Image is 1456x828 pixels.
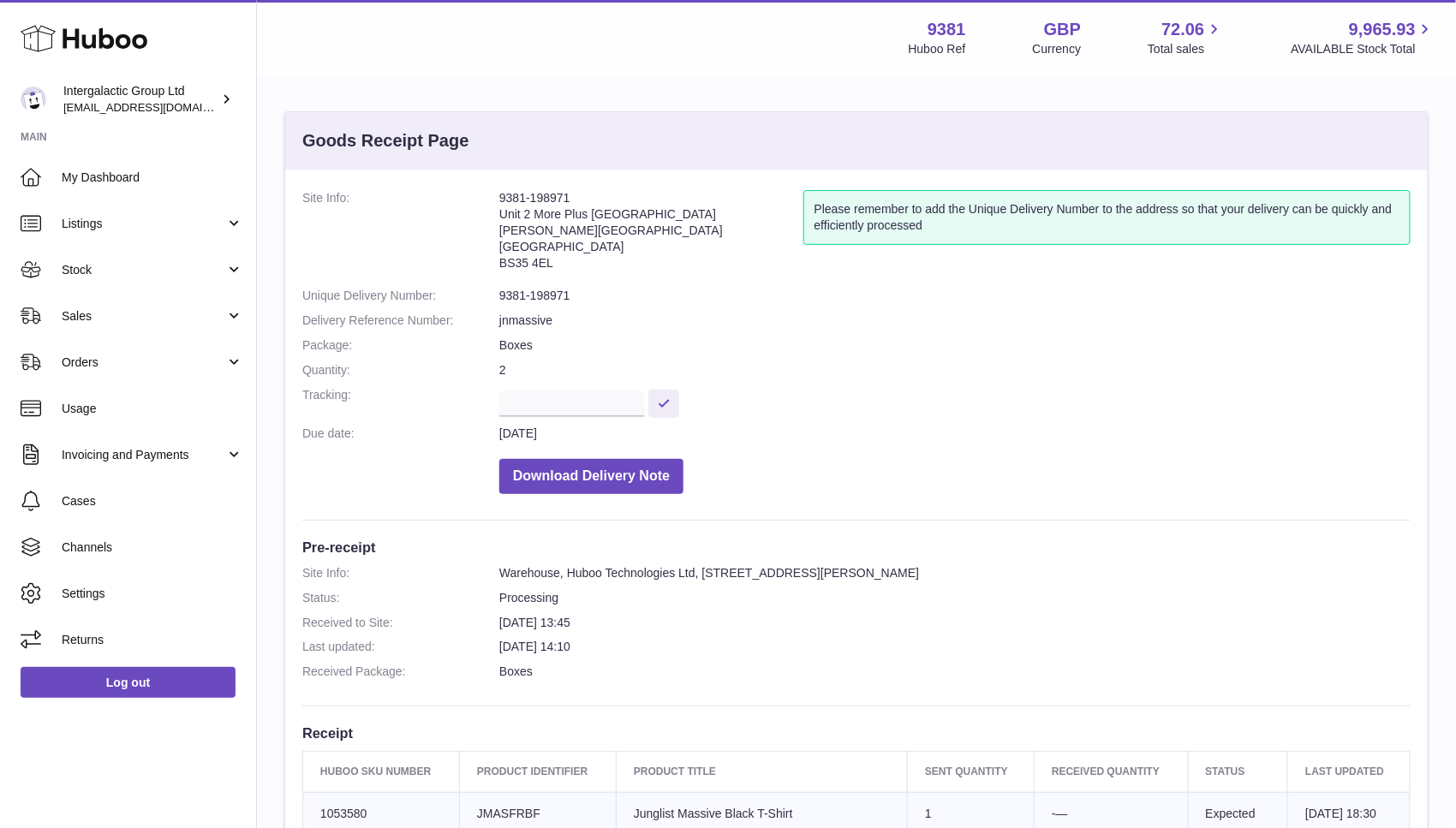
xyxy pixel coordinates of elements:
h3: Goods Receipt Page [302,129,469,152]
span: 9,965.93 [1349,18,1416,41]
span: [EMAIL_ADDRESS][DOMAIN_NAME] [63,100,252,114]
dd: [DATE] 14:10 [499,639,1411,655]
dd: Warehouse, Huboo Technologies Ltd, [STREET_ADDRESS][PERSON_NAME] [499,565,1411,581]
span: Returns [62,632,243,648]
dd: 2 [499,362,1411,378]
dt: Delivery Reference Number: [302,313,499,329]
dt: Received Package: [302,664,499,680]
span: Orders [62,354,225,371]
strong: GBP [1044,18,1081,41]
span: My Dashboard [62,170,243,186]
dd: Processing [499,590,1411,606]
dt: Last updated: [302,639,499,655]
th: Huboo SKU Number [303,752,460,792]
img: info@junglistnetwork.com [21,86,46,112]
dt: Received to Site: [302,615,499,631]
span: Channels [62,539,243,556]
span: Sales [62,308,225,325]
th: Sent Quantity [908,752,1035,792]
div: Please remember to add the Unique Delivery Number to the address so that your delivery can be qui... [803,190,1411,245]
a: 9,965.93 AVAILABLE Stock Total [1291,18,1435,57]
strong: 9381 [928,18,966,41]
span: Listings [62,216,225,232]
dd: Boxes [499,337,1411,354]
dt: Package: [302,337,499,354]
dd: jnmassive [499,313,1411,329]
a: 72.06 Total sales [1148,18,1224,57]
th: Product Identifier [460,752,617,792]
th: Received Quantity [1035,752,1188,792]
dt: Site Info: [302,190,499,279]
div: Intergalactic Group Ltd [63,83,218,116]
span: 72.06 [1161,18,1204,41]
div: Huboo Ref [909,41,966,57]
span: Stock [62,262,225,278]
div: Currency [1033,41,1082,57]
span: Total sales [1148,41,1224,57]
th: Last updated [1288,752,1411,792]
dt: Site Info: [302,565,499,581]
a: Log out [21,667,236,698]
dd: [DATE] 13:45 [499,615,1411,631]
dt: Due date: [302,426,499,442]
button: Download Delivery Note [499,459,683,494]
h3: Receipt [302,724,1411,742]
dd: 9381-198971 [499,288,1411,304]
span: Invoicing and Payments [62,447,225,463]
dt: Tracking: [302,387,499,417]
span: Cases [62,493,243,509]
span: AVAILABLE Stock Total [1291,41,1435,57]
dt: Quantity: [302,362,499,378]
th: Product title [617,752,908,792]
dt: Status: [302,590,499,606]
span: Usage [62,401,243,417]
h3: Pre-receipt [302,538,1411,557]
dd: [DATE] [499,426,1411,442]
dt: Unique Delivery Number: [302,288,499,304]
span: Settings [62,586,243,602]
dd: Boxes [499,664,1411,680]
address: 9381-198971 Unit 2 More Plus [GEOGRAPHIC_DATA] [PERSON_NAME][GEOGRAPHIC_DATA] [GEOGRAPHIC_DATA] B... [499,190,803,279]
th: Status [1188,752,1288,792]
